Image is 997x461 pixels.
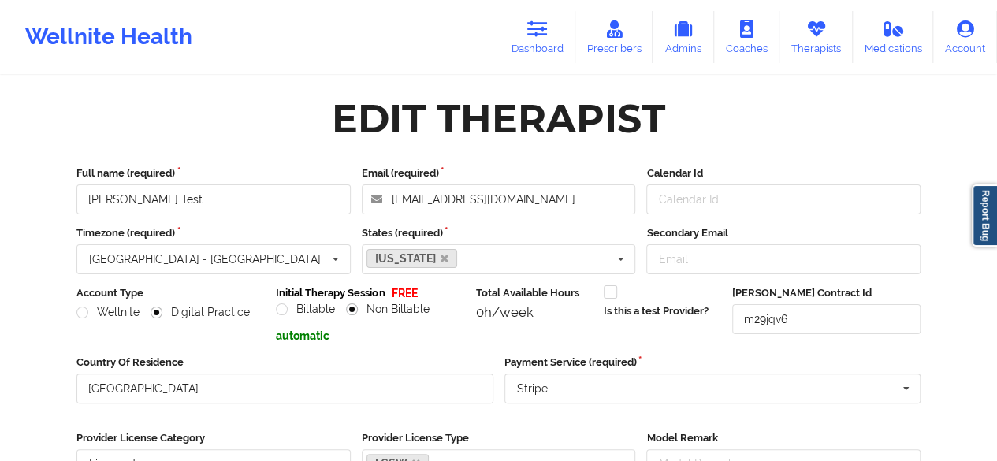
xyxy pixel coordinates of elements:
label: Email (required) [362,165,636,181]
label: Country Of Residence [76,355,493,370]
label: Initial Therapy Session [276,285,385,301]
a: [US_STATE] [366,249,458,268]
a: Therapists [779,11,853,63]
label: Wellnite [76,306,140,319]
label: Account Type [76,285,265,301]
a: Medications [853,11,934,63]
label: Total Available Hours [476,285,593,301]
a: Account [933,11,997,63]
p: FREE [392,285,418,301]
label: Model Remark [646,430,921,446]
a: Report Bug [972,184,997,247]
div: Edit Therapist [332,94,665,143]
label: Is this a test Provider? [604,303,709,319]
div: Stripe [517,383,548,394]
div: 0h/week [476,304,593,320]
label: Payment Service (required) [504,355,921,370]
label: States (required) [362,225,636,241]
label: Billable [276,303,335,316]
input: Full name [76,184,351,214]
label: Digital Practice [151,306,250,319]
input: Calendar Id [646,184,921,214]
label: Calendar Id [646,165,921,181]
label: Non Billable [346,303,430,316]
p: automatic [276,328,464,344]
label: Full name (required) [76,165,351,181]
input: Email [646,244,921,274]
label: Timezone (required) [76,225,351,241]
label: Provider License Type [362,430,636,446]
label: [PERSON_NAME] Contract Id [732,285,921,301]
a: Dashboard [500,11,575,63]
input: Deel Contract Id [732,304,921,334]
label: Secondary Email [646,225,921,241]
a: Coaches [714,11,779,63]
a: Prescribers [575,11,653,63]
input: Email address [362,184,636,214]
a: Admins [653,11,714,63]
div: [GEOGRAPHIC_DATA] - [GEOGRAPHIC_DATA] [89,254,321,265]
label: Provider License Category [76,430,351,446]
